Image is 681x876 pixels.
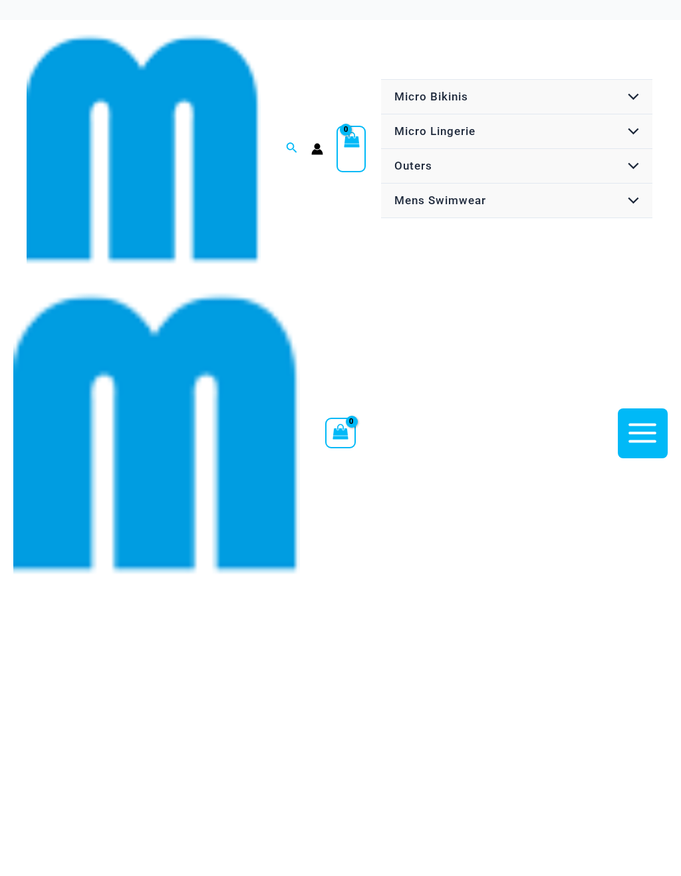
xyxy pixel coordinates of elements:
img: cropped mm emblem [27,32,261,266]
a: View Shopping Cart, empty [337,126,366,172]
a: Account icon link [311,143,323,155]
img: cropped mm emblem [13,290,300,577]
a: OutersMenu ToggleMenu Toggle [381,149,652,184]
span: Micro Lingerie [394,124,476,138]
a: Micro LingerieMenu ToggleMenu Toggle [381,114,652,149]
a: Mens SwimwearMenu ToggleMenu Toggle [381,184,652,218]
a: Micro BikinisMenu ToggleMenu Toggle [381,80,652,114]
span: Mens Swimwear [394,194,486,207]
span: Micro Bikinis [394,90,468,103]
a: View Shopping Cart, empty [325,418,356,448]
nav: Site Navigation [379,77,654,220]
span: Outers [394,159,432,172]
a: Search icon link [286,140,298,157]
